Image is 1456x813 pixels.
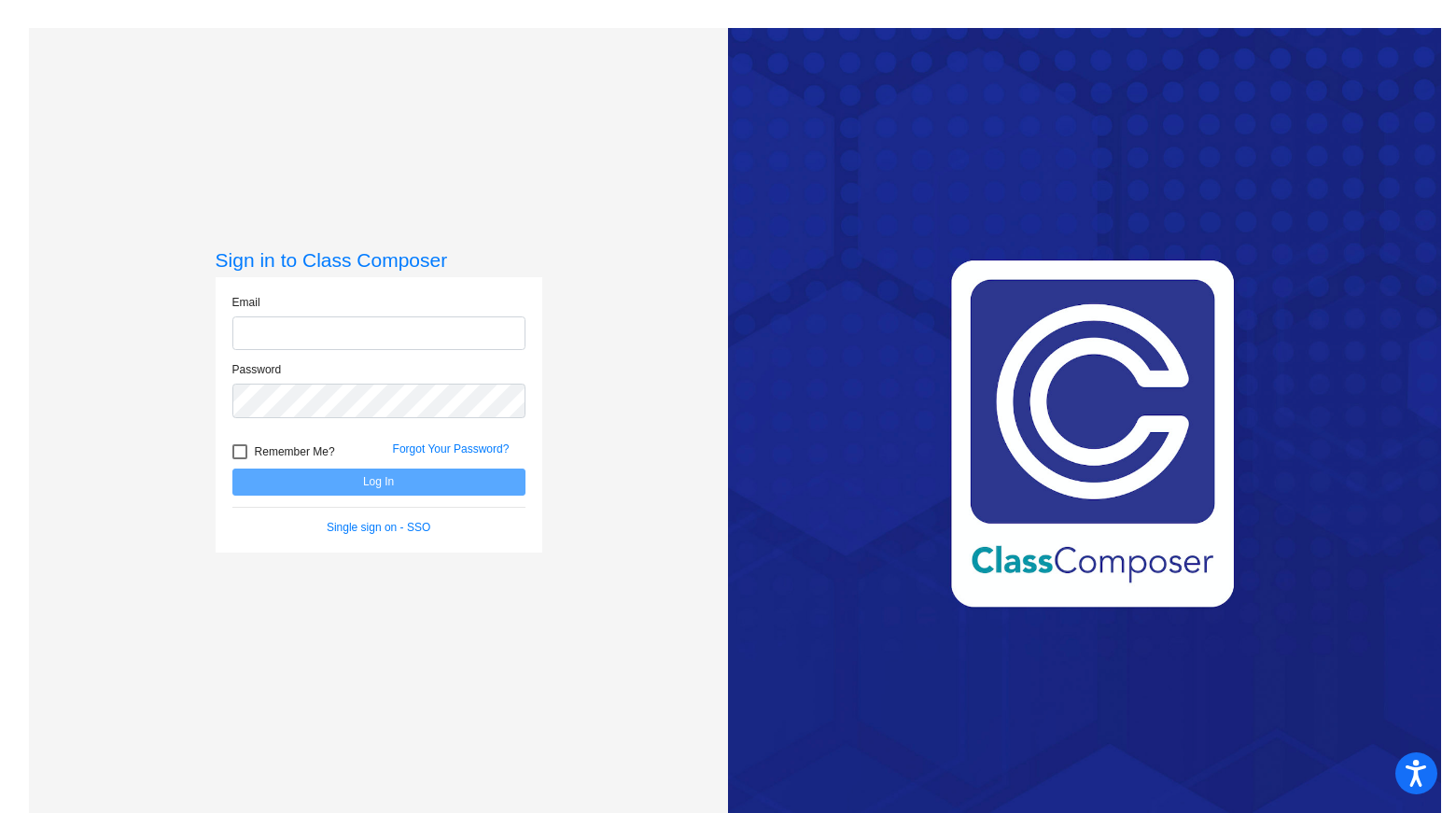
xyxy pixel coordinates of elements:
label: Email [232,294,260,311]
label: Password [232,361,282,378]
button: Log In [232,469,525,496]
h3: Sign in to Class Composer [216,248,542,272]
a: Forgot Your Password? [393,442,510,456]
span: Remember Me? [255,441,335,463]
a: Single sign on - SSO [327,521,430,534]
